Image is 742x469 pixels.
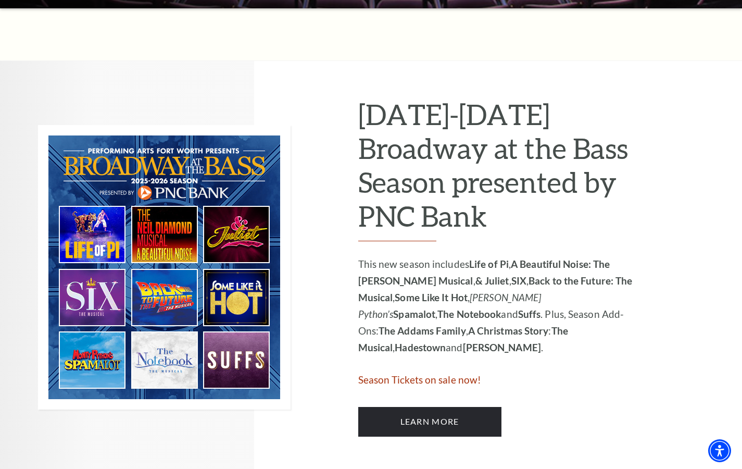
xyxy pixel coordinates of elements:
[358,407,501,436] a: Learn More 2025-2026 Broadway at the Bass Season presented by PNC Bank
[358,374,482,386] span: Season Tickets on sale now!
[469,258,509,270] strong: Life of Pi
[437,308,501,320] strong: The Notebook
[358,97,637,241] h2: [DATE]-[DATE] Broadway at the Bass Season presented by PNC Bank
[395,291,468,303] strong: Some Like It Hot
[395,341,446,353] strong: Hadestown
[708,439,731,462] div: Accessibility Menu
[475,275,509,287] strong: & Juliet
[38,125,291,410] img: 2025-2026 Broadway at the Bass Season presented by PNC Bank
[393,308,435,320] strong: Spamalot
[518,308,541,320] strong: Suffs
[379,325,466,337] strong: The Addams Family
[358,291,542,320] em: [PERSON_NAME] Python’s
[511,275,526,287] strong: SIX
[463,341,541,353] strong: [PERSON_NAME]
[358,256,637,356] p: This new season includes , , , , , , , and . Plus, Season Add-Ons: , : , and .
[468,325,549,337] strong: A Christmas Story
